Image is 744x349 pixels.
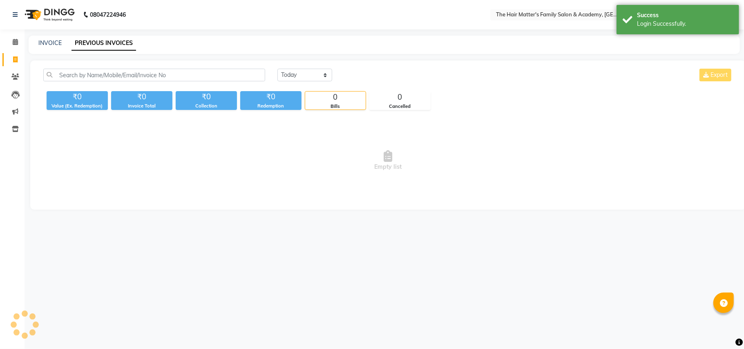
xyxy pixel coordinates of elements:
[305,92,366,103] div: 0
[305,103,366,110] div: Bills
[240,91,302,103] div: ₹0
[21,3,77,26] img: logo
[111,103,172,110] div: Invoice Total
[43,120,733,201] span: Empty list
[176,103,237,110] div: Collection
[637,20,733,28] div: Login Successfully.
[47,91,108,103] div: ₹0
[176,91,237,103] div: ₹0
[637,11,733,20] div: Success
[240,103,302,110] div: Redemption
[43,69,265,81] input: Search by Name/Mobile/Email/Invoice No
[90,3,126,26] b: 08047224946
[71,36,136,51] a: PREVIOUS INVOICES
[111,91,172,103] div: ₹0
[47,103,108,110] div: Value (Ex. Redemption)
[38,39,62,47] a: INVOICE
[370,103,430,110] div: Cancelled
[370,92,430,103] div: 0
